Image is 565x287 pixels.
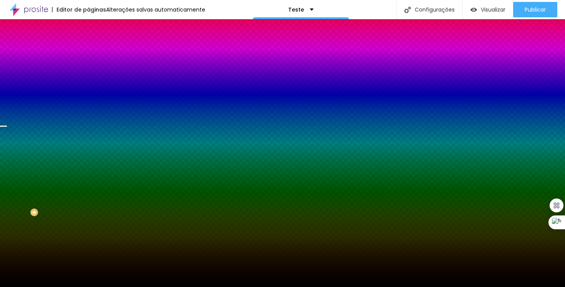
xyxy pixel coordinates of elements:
[525,7,546,13] span: Publicar
[481,7,505,13] span: Visualizar
[513,2,557,17] button: Publicar
[463,2,513,17] button: Visualizar
[288,7,304,12] p: Teste
[404,7,411,13] img: Icone
[470,7,477,13] img: view-1.svg
[106,7,205,12] div: Alterações salvas automaticamente
[52,7,106,12] div: Editor de páginas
